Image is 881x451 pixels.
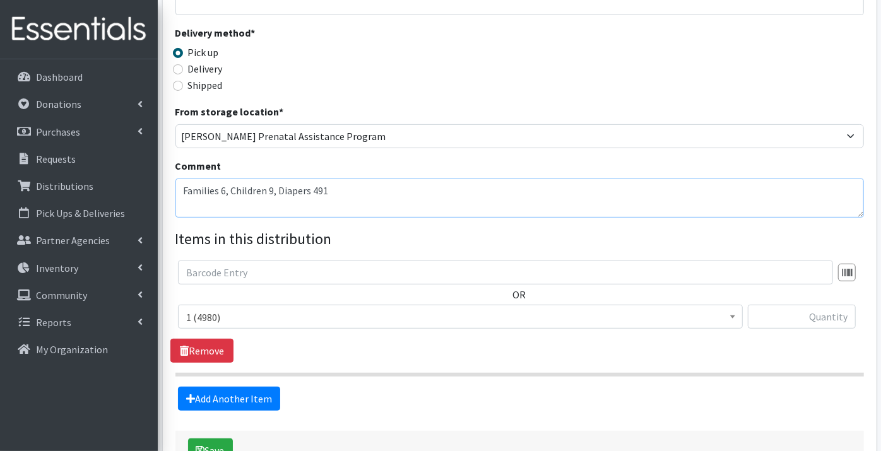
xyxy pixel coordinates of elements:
a: Dashboard [5,64,153,90]
p: Donations [36,98,81,110]
legend: Items in this distribution [175,228,864,250]
span: 1 (4980) [178,305,743,329]
p: Partner Agencies [36,234,110,247]
p: Dashboard [36,71,83,83]
label: OR [513,287,526,302]
label: Pick up [188,45,219,60]
input: Barcode Entry [178,261,833,284]
label: Shipped [188,78,223,93]
p: Distributions [36,180,93,192]
a: Requests [5,146,153,172]
a: Remove [170,339,234,363]
p: Requests [36,153,76,165]
a: Reports [5,310,153,335]
a: My Organization [5,337,153,362]
abbr: required [280,105,284,118]
p: Community [36,289,87,302]
p: Pick Ups & Deliveries [36,207,125,220]
p: Reports [36,316,71,329]
a: Inventory [5,255,153,281]
legend: Delivery method [175,25,348,45]
a: Pick Ups & Deliveries [5,201,153,226]
a: Purchases [5,119,153,144]
abbr: required [251,26,256,39]
a: Community [5,283,153,308]
p: Purchases [36,126,80,138]
a: Distributions [5,173,153,199]
p: Inventory [36,262,78,274]
label: From storage location [175,104,284,119]
span: 1 (4980) [186,308,735,326]
label: Comment [175,158,222,173]
a: Donations [5,91,153,117]
label: Delivery [188,61,223,76]
img: HumanEssentials [5,8,153,50]
p: My Organization [36,343,108,356]
a: Partner Agencies [5,228,153,253]
input: Quantity [748,305,856,329]
a: Add Another Item [178,387,280,411]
